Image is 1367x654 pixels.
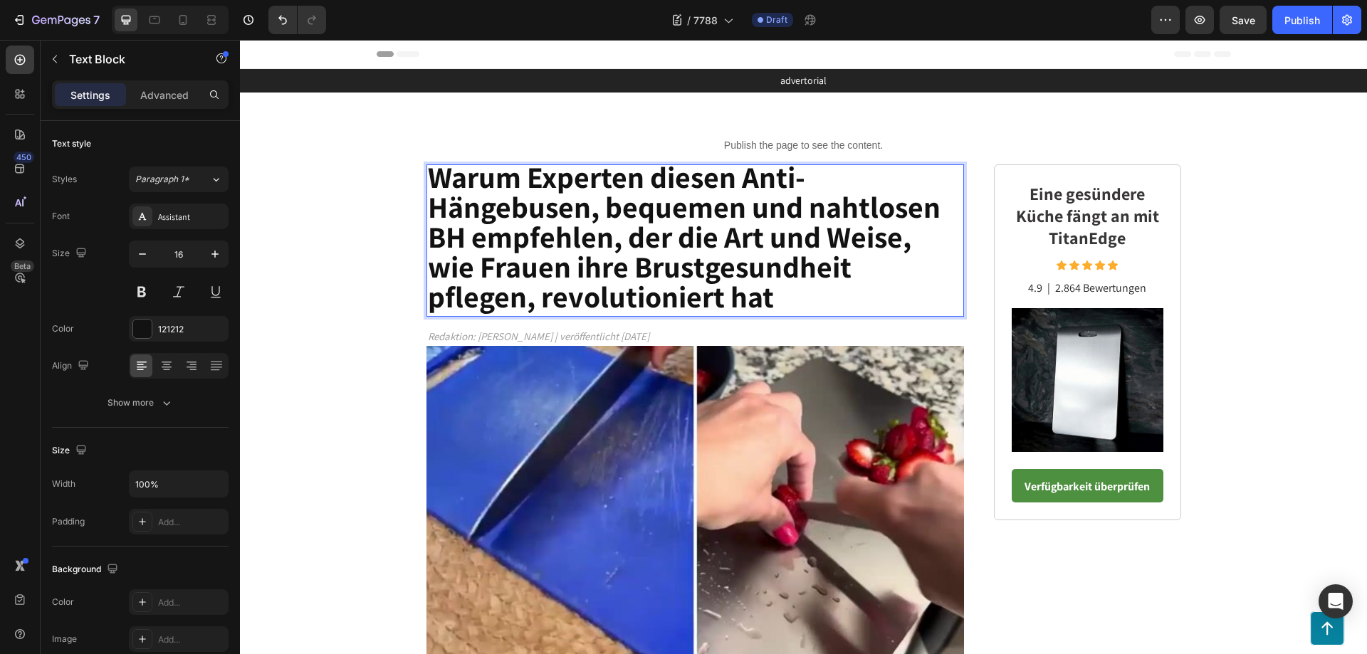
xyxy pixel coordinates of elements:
[785,439,910,454] strong: Verfügbarkeit überprüfen
[1272,6,1332,34] button: Publish
[158,516,225,529] div: Add...
[52,244,90,263] div: Size
[52,173,77,186] div: Styles
[70,88,110,102] p: Settings
[268,6,326,34] div: Undo/Redo
[129,167,229,192] button: Paragraph 1*
[807,241,810,256] p: |
[1220,6,1267,34] button: Save
[130,471,228,497] input: Auto
[52,210,70,223] div: Font
[240,40,1367,654] iframe: Design area
[1319,584,1353,618] div: Open Intercom Messenger
[52,322,74,335] div: Color
[6,6,106,34] button: 7
[158,596,225,609] div: Add...
[158,323,225,336] div: 121212
[766,14,787,26] span: Draft
[14,152,34,163] div: 450
[1284,13,1320,28] div: Publish
[52,515,85,528] div: Padding
[52,478,75,490] div: Width
[11,260,34,272] div: Beta
[52,137,91,150] div: Text style
[776,142,919,209] strong: Eine gesündere Küche fängt an mit TitanEdge
[52,441,90,460] div: Size
[158,633,225,646] div: Add...
[687,13,691,28] span: /
[772,429,923,463] a: Verfügbarkeit überprüfen
[108,396,174,410] div: Show more
[187,306,725,642] img: gempages_509582567423345837-9dde6d7b-fe41-411c-b4ae-2835bed92afe.jpg
[52,560,121,579] div: Background
[93,11,100,28] p: 7
[788,241,802,256] p: 4.9
[693,13,718,28] span: 7788
[135,173,189,186] span: Paragraph 1*
[52,596,74,608] div: Color
[772,268,923,411] img: gempages_509582567423345837-a492eda8-9ea9-403d-aa9f-7cad1cc9c66d.jpg
[815,241,906,256] p: 2.864 Bewertungen
[52,633,77,645] div: Image
[52,357,92,376] div: Align
[158,211,225,223] div: Assistant
[140,88,189,102] p: Advanced
[69,51,190,68] p: Text Block
[1232,14,1255,26] span: Save
[52,390,229,416] button: Show more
